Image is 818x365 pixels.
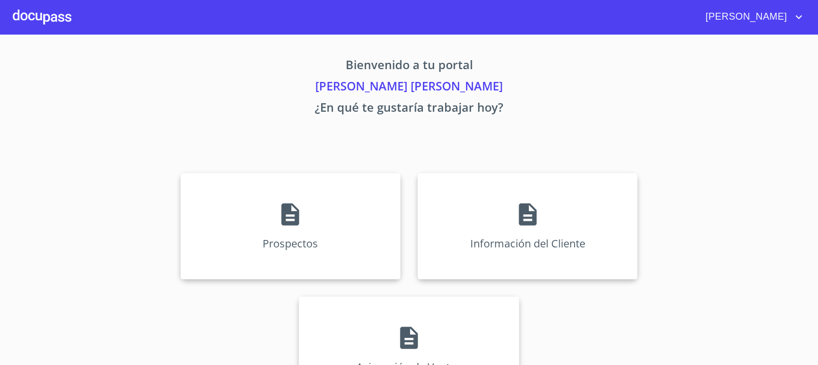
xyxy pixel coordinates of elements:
[263,236,318,251] p: Prospectos
[698,9,805,26] button: account of current user
[81,98,737,120] p: ¿En qué te gustaría trabajar hoy?
[470,236,585,251] p: Información del Cliente
[81,56,737,77] p: Bienvenido a tu portal
[81,77,737,98] p: [PERSON_NAME] [PERSON_NAME]
[698,9,792,26] span: [PERSON_NAME]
